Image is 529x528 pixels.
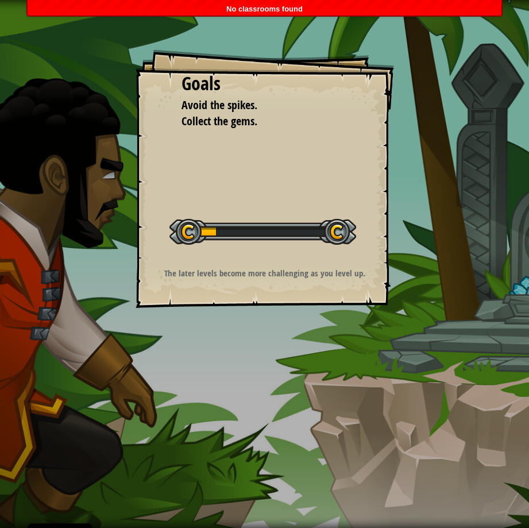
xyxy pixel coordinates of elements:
li: Collect the gems. [167,113,345,130]
p: The later levels become more challenging as you level up. [150,267,380,279]
li: Avoid the spikes. [167,97,345,114]
div: Goals [182,71,348,97]
span: Collect the gems. [182,113,257,129]
span: No classrooms found [226,5,303,13]
span: Avoid the spikes. [182,97,257,113]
